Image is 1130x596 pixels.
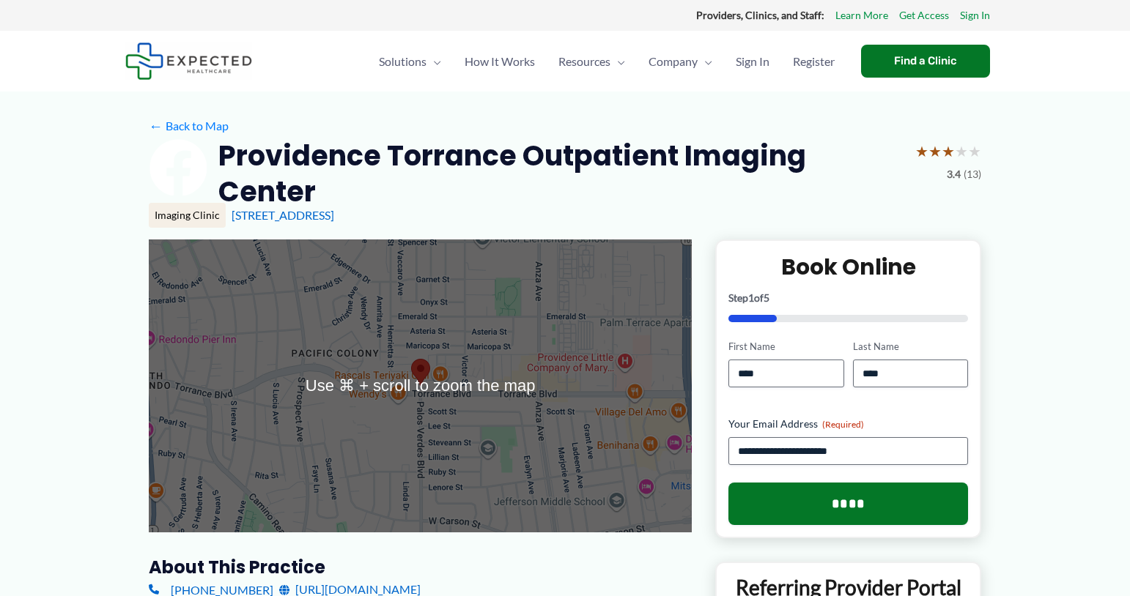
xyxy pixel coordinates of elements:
[724,36,781,87] a: Sign In
[547,36,637,87] a: ResourcesMenu Toggle
[426,36,441,87] span: Menu Toggle
[764,291,769,304] span: 5
[728,417,968,431] label: Your Email Address
[453,36,547,87] a: How It Works
[835,6,888,25] a: Learn More
[367,36,453,87] a: SolutionsMenu Toggle
[853,340,968,354] label: Last Name
[748,291,754,304] span: 1
[964,165,981,184] span: (13)
[728,253,968,281] h2: Book Online
[899,6,949,25] a: Get Access
[465,36,535,87] span: How It Works
[781,36,846,87] a: Register
[793,36,835,87] span: Register
[149,115,229,137] a: ←Back to Map
[968,138,981,165] span: ★
[125,42,252,80] img: Expected Healthcare Logo - side, dark font, small
[696,9,824,21] strong: Providers, Clinics, and Staff:
[367,36,846,87] nav: Primary Site Navigation
[610,36,625,87] span: Menu Toggle
[558,36,610,87] span: Resources
[915,138,928,165] span: ★
[649,36,698,87] span: Company
[955,138,968,165] span: ★
[822,419,864,430] span: (Required)
[232,208,334,222] a: [STREET_ADDRESS]
[379,36,426,87] span: Solutions
[947,165,961,184] span: 3.4
[149,203,226,228] div: Imaging Clinic
[218,138,904,210] h2: Providence Torrance Outpatient Imaging Center
[736,36,769,87] span: Sign In
[698,36,712,87] span: Menu Toggle
[149,556,692,578] h3: About this practice
[960,6,990,25] a: Sign In
[728,293,968,303] p: Step of
[942,138,955,165] span: ★
[637,36,724,87] a: CompanyMenu Toggle
[149,119,163,133] span: ←
[728,340,843,354] label: First Name
[928,138,942,165] span: ★
[861,45,990,78] a: Find a Clinic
